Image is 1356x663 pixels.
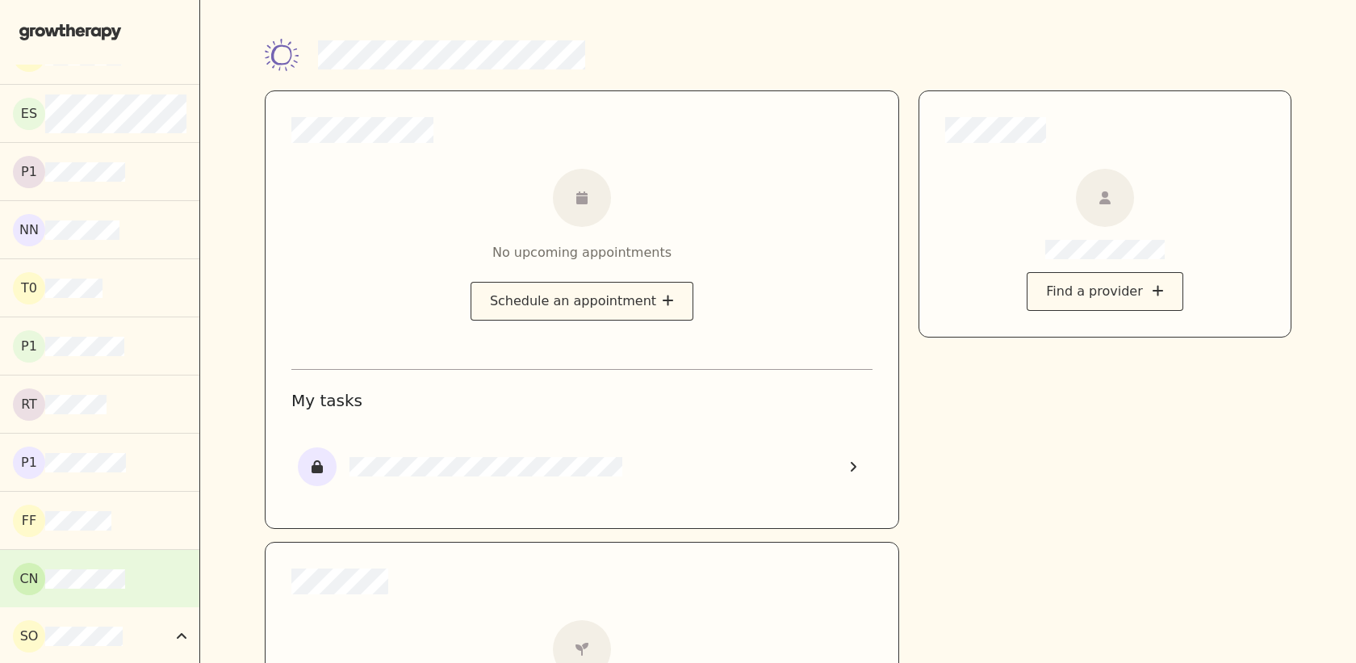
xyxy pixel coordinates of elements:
[13,620,45,653] div: SO
[13,272,45,304] div: T0
[13,330,45,363] div: P1
[13,156,45,188] div: P1
[1027,283,1182,299] a: Find a provider
[13,214,45,246] div: NN
[13,505,45,537] div: FF
[291,389,873,412] h1: My tasks
[471,282,693,321] button: Schedule an appointment
[13,98,45,130] div: es
[19,24,122,40] img: Grow Therapy
[1027,272,1182,311] div: Find a provider
[13,563,45,595] div: CN
[13,447,45,479] div: P1
[492,243,672,262] div: No upcoming appointments
[13,388,45,421] div: RT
